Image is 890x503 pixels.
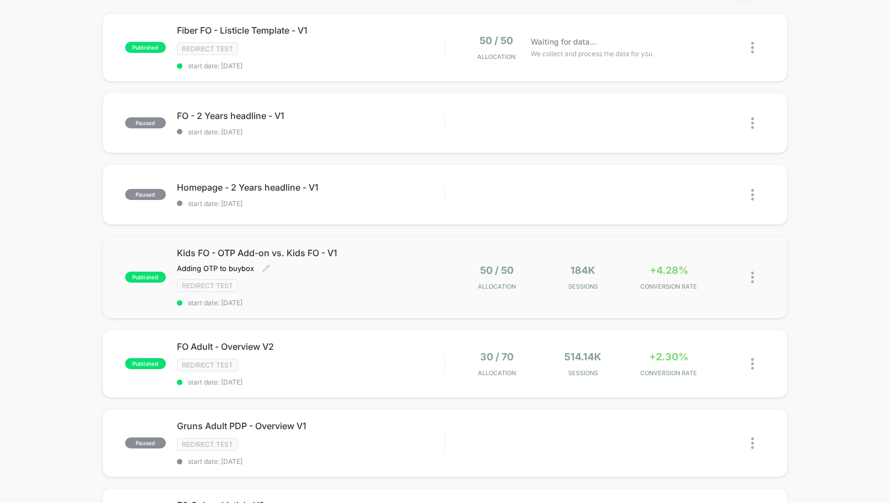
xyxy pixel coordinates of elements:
span: 30 / 70 [480,351,514,363]
span: 184k [570,264,595,276]
span: start date: [DATE] [177,199,445,208]
span: CONVERSION RATE [629,369,709,377]
span: Waiting for data... [531,36,596,48]
span: 50 / 50 [480,264,514,276]
span: Kids FO - OTP Add-on vs. Kids FO - V1 [177,247,445,258]
span: paused [125,189,166,200]
img: close [751,358,754,370]
span: Homepage - 2 Years headline - V1 [177,182,445,193]
span: 50 / 50 [479,35,513,46]
span: Sessions [542,283,623,290]
span: start date: [DATE] [177,128,445,136]
span: +4.28% [650,264,688,276]
span: Adding OTP to buybox [177,264,254,273]
img: close [751,437,754,449]
span: start date: [DATE] [177,299,445,307]
span: Redirect Test [177,359,238,371]
span: Gruns Adult PDP - Overview V1 [177,420,445,431]
span: start date: [DATE] [177,457,445,466]
span: Redirect Test [177,279,238,292]
img: close [751,42,754,53]
span: +2.30% [649,351,688,363]
span: paused [125,437,166,448]
span: We collect and process the data for you [531,48,652,59]
span: Fiber FO - Listicle Template - V1 [177,25,445,36]
span: Allocation [478,283,516,290]
span: FO Adult - Overview V2 [177,341,445,352]
span: Redirect Test [177,42,238,55]
span: start date: [DATE] [177,378,445,386]
span: published [125,42,166,53]
span: paused [125,117,166,128]
span: 514.14k [564,351,601,363]
span: Redirect Test [177,438,238,451]
span: CONVERSION RATE [629,283,709,290]
span: published [125,358,166,369]
span: published [125,272,166,283]
span: FO - 2 Years headline - V1 [177,110,445,121]
img: close [751,189,754,201]
span: Allocation [477,53,515,61]
span: Allocation [478,369,516,377]
span: Sessions [542,369,623,377]
img: close [751,117,754,129]
span: start date: [DATE] [177,62,445,70]
img: close [751,272,754,283]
